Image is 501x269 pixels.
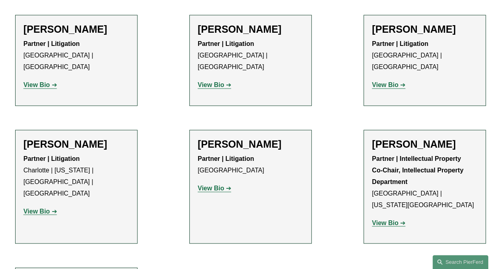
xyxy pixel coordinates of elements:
strong: View Bio [198,81,224,88]
strong: Partner | Litigation [372,40,428,47]
strong: View Bio [198,185,224,192]
strong: Partner | Litigation [24,40,80,47]
p: [GEOGRAPHIC_DATA] | [GEOGRAPHIC_DATA] [372,38,477,73]
h2: [PERSON_NAME] [372,138,477,150]
a: Search this site [432,255,488,269]
p: Charlotte | [US_STATE] | [GEOGRAPHIC_DATA] | [GEOGRAPHIC_DATA] [24,153,129,199]
h2: [PERSON_NAME] [24,138,129,150]
strong: Partner | Litigation [198,40,254,47]
h2: [PERSON_NAME] [372,23,477,35]
a: View Bio [372,81,405,88]
a: View Bio [24,81,57,88]
strong: View Bio [24,208,50,214]
strong: Partner | Intellectual Property Co-Chair, Intellectual Property Department [372,155,465,185]
strong: View Bio [24,81,50,88]
strong: View Bio [372,219,398,226]
p: [GEOGRAPHIC_DATA] | [US_STATE][GEOGRAPHIC_DATA] [372,153,477,211]
strong: Partner | Litigation [198,155,254,162]
h2: [PERSON_NAME] [198,138,303,150]
p: [GEOGRAPHIC_DATA] | [GEOGRAPHIC_DATA] [198,38,303,73]
a: View Bio [198,81,231,88]
strong: Partner | Litigation [24,155,80,162]
h2: [PERSON_NAME] [198,23,303,35]
a: View Bio [372,219,405,226]
a: View Bio [198,185,231,192]
p: [GEOGRAPHIC_DATA] | [GEOGRAPHIC_DATA] [24,38,129,73]
p: [GEOGRAPHIC_DATA] [198,153,303,176]
h2: [PERSON_NAME] [24,23,129,35]
a: View Bio [24,208,57,214]
strong: View Bio [372,81,398,88]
